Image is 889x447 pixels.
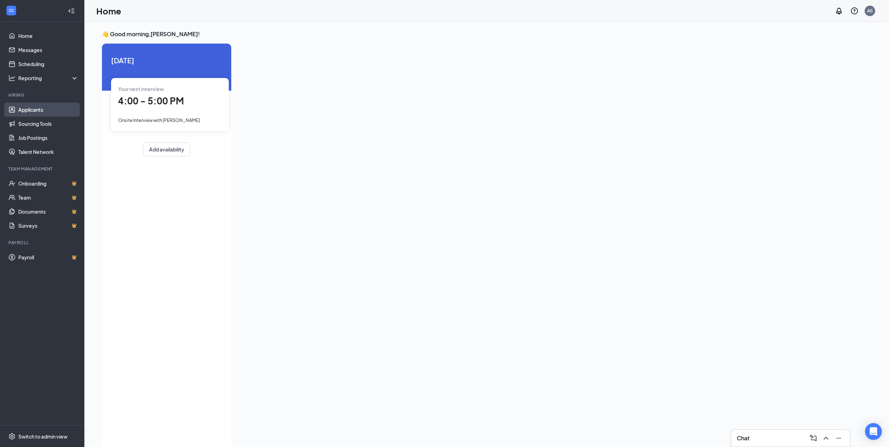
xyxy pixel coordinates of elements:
[18,131,78,145] a: Job Postings
[18,57,78,71] a: Scheduling
[8,166,77,172] div: Team Management
[18,145,78,159] a: Talent Network
[8,7,15,14] svg: WorkstreamLogo
[18,250,78,264] a: PayrollCrown
[833,433,844,444] button: Minimize
[865,423,882,440] div: Open Intercom Messenger
[143,142,190,156] button: Add availability
[835,434,843,442] svg: Minimize
[835,7,843,15] svg: Notifications
[8,240,77,246] div: Payroll
[18,117,78,131] a: Sourcing Tools
[809,434,818,442] svg: ComposeMessage
[96,5,121,17] h1: Home
[822,434,830,442] svg: ChevronUp
[737,434,749,442] h3: Chat
[111,55,222,66] span: [DATE]
[102,30,631,38] h3: 👋 Good morning, [PERSON_NAME] !
[118,95,184,106] span: 4:00 - 5:00 PM
[8,433,15,440] svg: Settings
[18,433,67,440] div: Switch to admin view
[867,8,873,14] div: AS
[18,219,78,233] a: SurveysCrown
[18,74,79,82] div: Reporting
[68,7,75,14] svg: Collapse
[8,92,77,98] div: Hiring
[18,103,78,117] a: Applicants
[18,29,78,43] a: Home
[18,205,78,219] a: DocumentsCrown
[850,7,859,15] svg: QuestionInfo
[8,74,15,82] svg: Analysis
[118,117,200,123] span: Onsite Interview with [PERSON_NAME]
[18,190,78,205] a: TeamCrown
[820,433,832,444] button: ChevronUp
[18,43,78,57] a: Messages
[18,176,78,190] a: OnboardingCrown
[808,433,819,444] button: ComposeMessage
[118,86,164,92] span: Your next interview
